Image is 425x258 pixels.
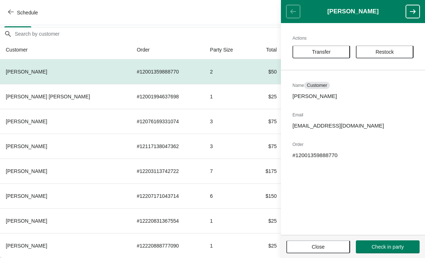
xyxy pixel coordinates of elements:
span: Close [312,244,325,250]
h2: Order [292,141,413,148]
td: # 12220888777090 [131,233,204,258]
span: Transfer [312,49,331,55]
span: [PERSON_NAME] [6,119,47,124]
td: 3 [204,134,251,159]
td: $75 [251,109,282,134]
td: $50 [251,59,282,84]
td: $25 [251,233,282,258]
td: # 12076169331074 [131,109,204,134]
button: Restock [356,45,413,58]
td: # 12203113742722 [131,159,204,183]
h1: [PERSON_NAME] [300,8,406,15]
td: # 12207171043714 [131,183,204,208]
span: [PERSON_NAME] [6,69,47,75]
td: 3 [204,109,251,134]
h2: Actions [292,35,413,42]
span: [PERSON_NAME] [6,243,47,249]
td: # 12001994637698 [131,84,204,109]
td: $25 [251,208,282,233]
th: Party Size [204,40,251,59]
span: [PERSON_NAME] [6,218,47,224]
td: 7 [204,159,251,183]
p: [PERSON_NAME] [292,93,413,100]
td: 1 [204,84,251,109]
p: [EMAIL_ADDRESS][DOMAIN_NAME] [292,122,413,129]
span: [PERSON_NAME] [6,143,47,149]
span: Customer [307,83,327,88]
button: Check in party [356,240,420,253]
span: [PERSON_NAME] [PERSON_NAME] [6,94,90,99]
button: Schedule [4,6,44,19]
h2: Name [292,82,413,89]
td: 1 [204,208,251,233]
button: Close [286,240,350,253]
span: [PERSON_NAME] [6,193,47,199]
td: $175 [251,159,282,183]
td: # 12001359888770 [131,59,204,84]
td: # 12220831367554 [131,208,204,233]
td: $25 [251,84,282,109]
span: [PERSON_NAME] [6,168,47,174]
input: Search by customer [14,27,425,40]
td: 2 [204,59,251,84]
td: 6 [204,183,251,208]
td: 1 [204,233,251,258]
td: $75 [251,134,282,159]
span: Restock [376,49,394,55]
h2: Email [292,111,413,119]
td: # 12117138047362 [131,134,204,159]
th: Total [251,40,282,59]
span: Check in party [372,244,404,250]
p: # 12001359888770 [292,152,413,159]
span: Schedule [17,10,38,15]
td: $150 [251,183,282,208]
th: Order [131,40,204,59]
button: Transfer [292,45,350,58]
